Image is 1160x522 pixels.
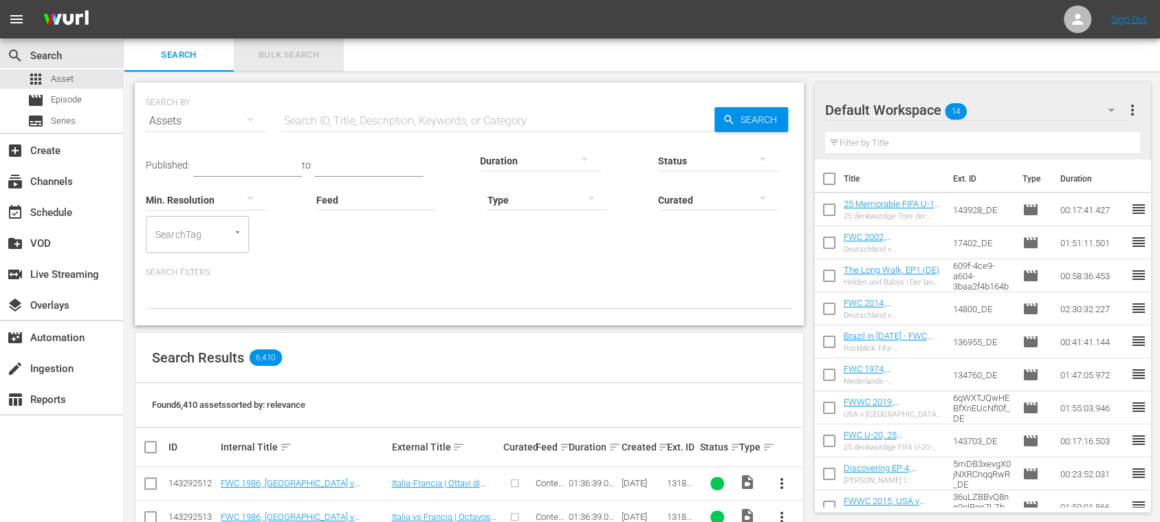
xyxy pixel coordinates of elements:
span: reorder [1130,366,1146,382]
span: Create [7,142,23,159]
span: Episode [1022,400,1038,416]
span: Channels [7,173,23,190]
td: 6qWXTJQwHEBfXnEUcNfI0f_DE [948,391,1017,424]
span: Automation [7,329,23,346]
a: The Long Walk, EP1 (DE) [844,265,939,275]
button: more_vert [1124,94,1140,127]
td: 00:58:36.453 [1054,259,1130,292]
span: Episode [1022,433,1038,449]
button: Open [231,226,244,239]
span: 131882_ITA [667,478,692,499]
div: Rückblick: Fifa-Weltmeisterschaft Usa 1994™ [844,344,942,353]
span: Bulk Search [242,47,336,63]
td: 00:17:16.503 [1054,424,1130,457]
th: Type [1014,160,1051,198]
th: Ext. ID [945,160,1014,198]
a: FWWC 2019, [GEOGRAPHIC_DATA] v [GEOGRAPHIC_DATA], Final - FMR (DE) [844,397,933,438]
span: Episode [1022,466,1038,482]
div: 01:36:39.080 [569,478,617,488]
div: Assets [146,102,267,140]
td: 01:55:03.946 [1054,391,1130,424]
span: Series [28,113,44,129]
a: Brazil in [DATE] - FWC USA 1994 (DE) [844,331,932,351]
div: Ext. ID [667,442,696,453]
button: Search [714,107,788,132]
span: Search Results [152,349,244,366]
span: Live Streaming [7,266,23,283]
span: sort [609,441,621,453]
td: 17402_DE [948,226,1017,259]
span: Episode [28,92,44,109]
div: Deutschland v [GEOGRAPHIC_DATA] | Achtelfinale | FIFA Fussball-Weltmeisterschaft Brasilien 2014™ ... [844,311,942,320]
th: Duration [1051,160,1134,198]
span: Episode [1022,268,1038,284]
span: sort [658,441,670,453]
span: Episode [1022,334,1038,350]
td: 134760_DE [948,358,1017,391]
a: 25 Memorable FIFA U-17 Women’s World Cup Goals (DE) [844,199,940,230]
div: [DATE] [621,512,663,522]
a: Italia-Francia | Ottavi di finale | Coppa del Mondo FIFA Messico 1986 | Match completo [391,478,496,519]
span: more_vert [774,475,790,492]
div: Internal Title [221,439,387,455]
a: FWC 1986, [GEOGRAPHIC_DATA] v [GEOGRAPHIC_DATA] (IT) [221,478,360,499]
span: Episode [1022,235,1038,251]
span: Asset [28,71,44,87]
td: 02:30:32.227 [1054,292,1130,325]
span: Episode [1022,301,1038,317]
span: reorder [1130,267,1146,283]
div: External Title [391,439,499,455]
div: 143292512 [168,478,217,488]
span: reorder [1130,333,1146,349]
td: 01:51:11.501 [1054,226,1130,259]
span: Episode [1022,499,1038,515]
div: 143292513 [168,512,217,522]
span: Found 6,410 assets sorted by: relevance [152,400,305,410]
span: reorder [1130,498,1146,514]
span: Series [51,114,76,128]
span: Search [132,47,226,63]
div: ID [168,442,217,453]
span: reorder [1130,399,1146,415]
a: Discovering EP 4, [PERSON_NAME] (DE) [844,463,928,483]
span: reorder [1130,300,1146,316]
img: ans4CAIJ8jUAAAAAAAAAAAAAAAAAAAAAAAAgQb4GAAAAAAAAAAAAAAAAAAAAAAAAJMjXAAAAAAAAAAAAAAAAAAAAAAAAgAT5G... [33,3,99,36]
div: Niederlande - [GEOGRAPHIC_DATA] | Finale | FIFA Fussball-Weltmeisterschaft [GEOGRAPHIC_DATA] 1974... [844,377,942,386]
th: Title [844,160,945,198]
span: sort [763,441,775,453]
span: sort [280,441,292,453]
span: Search [7,47,23,64]
span: VOD [7,235,23,252]
td: 5mDB3xevgX0jNXRCnqqRwR_DE [948,457,1017,490]
div: Deutschland v [GEOGRAPHIC_DATA] | Viertelfinale | FIFA Fussball-Weltmeisterschaft Korea/[GEOGRAPH... [844,245,942,254]
p: Search Filters: [146,267,793,279]
div: Status [700,439,735,455]
div: Curated [503,442,532,453]
span: sort [730,441,743,453]
span: reorder [1130,465,1146,481]
span: reorder [1130,432,1146,448]
a: FWC 2002, [GEOGRAPHIC_DATA] v [GEOGRAPHIC_DATA], Quarter-Finals - FMR (DE) [844,232,942,273]
span: to [302,160,311,171]
span: Published: [146,160,190,171]
div: Created [621,439,663,455]
div: Default Workspace [825,91,1128,129]
a: FWC 2014, [GEOGRAPHIC_DATA] v [GEOGRAPHIC_DATA], Round of 16 - FMR (DE) [844,298,933,339]
span: Ingestion [7,360,23,377]
span: Search [735,107,788,132]
span: Episode [51,93,82,107]
div: Duration [569,439,617,455]
span: sort [452,441,465,453]
span: Video [739,474,756,490]
td: 01:47:05.972 [1054,358,1130,391]
span: Overlays [7,297,23,314]
span: 6,410 [250,349,282,366]
td: 5eb84476-609f-4ce9-a604-3baa2f4b164b_DE [948,259,1017,292]
span: menu [8,11,25,28]
div: [PERSON_NAME] | Discovering [844,476,942,485]
button: more_vert [765,467,798,500]
td: 00:41:41.144 [1054,325,1130,358]
td: 143703_DE [948,424,1017,457]
td: 143928_DE [948,193,1017,226]
span: more_vert [1124,102,1140,118]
